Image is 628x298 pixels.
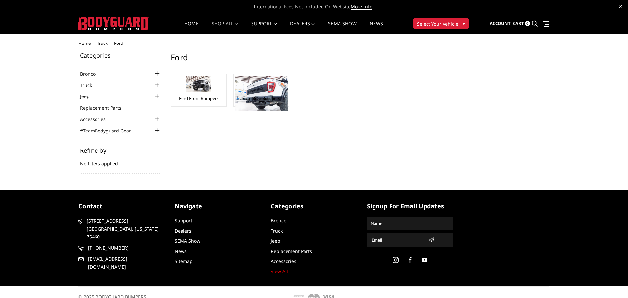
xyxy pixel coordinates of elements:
a: [EMAIL_ADDRESS][DOMAIN_NAME] [78,255,165,271]
a: Dealers [290,21,315,34]
a: Sitemap [175,258,193,264]
a: Jeep [80,93,98,100]
span: [EMAIL_ADDRESS][DOMAIN_NAME] [88,255,164,271]
a: Bronco [80,70,104,77]
span: Cart [513,20,524,26]
a: Truck [80,82,100,89]
div: No filters applied [80,148,161,174]
h5: Navigate [175,202,261,211]
h1: Ford [171,52,538,67]
a: Support [251,21,277,34]
span: [STREET_ADDRESS] [GEOGRAPHIC_DATA], [US_STATE] 75460 [87,217,163,241]
a: [PHONE_NUMBER] [78,244,165,252]
button: Select Your Vehicle [413,18,469,29]
a: Dealers [175,228,191,234]
a: Home [184,21,199,34]
a: Truck [271,228,283,234]
a: shop all [212,21,238,34]
input: Name [368,218,452,229]
a: SEMA Show [175,238,200,244]
a: Replacement Parts [271,248,312,254]
a: Accessories [271,258,296,264]
a: Home [78,40,91,46]
a: News [370,21,383,34]
a: Accessories [80,116,114,123]
a: View All [271,268,288,274]
a: Ford Rear Bumpers [242,96,280,101]
span: [PHONE_NUMBER] [88,244,164,252]
a: Cart 0 [513,15,530,32]
a: News [175,248,187,254]
a: Ford Front Bumpers [179,96,218,101]
a: SEMA Show [328,21,357,34]
h5: contact [78,202,165,211]
a: Support [175,218,192,224]
a: Truck [97,40,108,46]
h5: Categories [271,202,357,211]
img: BODYGUARD BUMPERS [78,17,149,30]
h5: Categories [80,52,161,58]
a: More Info [351,3,372,10]
a: Jeep [271,238,280,244]
a: Account [490,15,511,32]
h5: signup for email updates [367,202,453,211]
span: 0 [525,21,530,26]
input: Email [369,235,426,245]
a: Replacement Parts [80,104,130,111]
span: Select Your Vehicle [417,20,458,27]
h5: Refine by [80,148,161,153]
span: ▾ [463,20,465,27]
span: Account [490,20,511,26]
a: #TeamBodyguard Gear [80,127,139,134]
a: Bronco [271,218,286,224]
span: Ford [114,40,123,46]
